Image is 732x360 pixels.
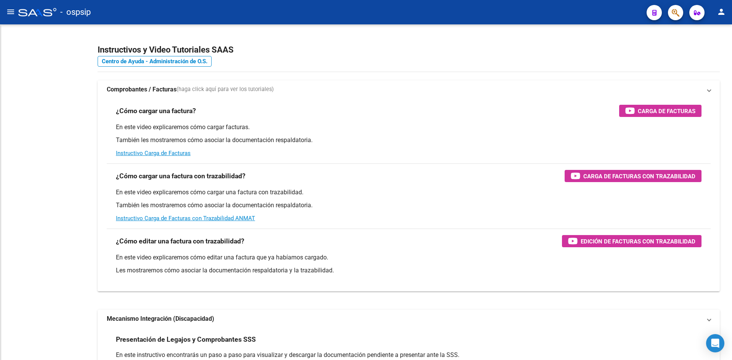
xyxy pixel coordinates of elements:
[706,334,724,352] div: Open Intercom Messenger
[116,236,244,246] h3: ¿Cómo editar una factura con trazabilidad?
[717,7,726,16] mat-icon: person
[116,215,255,222] a: Instructivo Carga de Facturas con Trazabilidad ANMAT
[98,99,720,291] div: Comprobantes / Facturas(haga click aquí para ver los tutoriales)
[638,106,695,116] span: Carga de Facturas
[116,334,256,345] h3: Presentación de Legajos y Comprobantes SSS
[116,136,701,144] p: También les mostraremos cómo asociar la documentación respaldatoria.
[116,171,246,181] h3: ¿Cómo cargar una factura con trazabilidad?
[60,4,91,21] span: - ospsip
[116,188,701,197] p: En este video explicaremos cómo cargar una factura con trazabilidad.
[98,43,720,57] h2: Instructivos y Video Tutoriales SAAS
[116,266,701,275] p: Les mostraremos cómo asociar la documentación respaldatoria y la trazabilidad.
[98,56,212,67] a: Centro de Ayuda - Administración de O.S.
[107,315,214,323] strong: Mecanismo Integración (Discapacidad)
[562,235,701,247] button: Edición de Facturas con Trazabilidad
[107,85,177,94] strong: Comprobantes / Facturas
[116,351,701,359] p: En este instructivo encontrarás un paso a paso para visualizar y descargar la documentación pendi...
[116,150,191,157] a: Instructivo Carga de Facturas
[98,80,720,99] mat-expansion-panel-header: Comprobantes / Facturas(haga click aquí para ver los tutoriales)
[583,171,695,181] span: Carga de Facturas con Trazabilidad
[98,310,720,328] mat-expansion-panel-header: Mecanismo Integración (Discapacidad)
[565,170,701,182] button: Carga de Facturas con Trazabilidad
[6,7,15,16] mat-icon: menu
[116,106,196,116] h3: ¿Cómo cargar una factura?
[177,85,274,94] span: (haga click aquí para ver los tutoriales)
[116,253,701,262] p: En este video explicaremos cómo editar una factura que ya habíamos cargado.
[116,201,701,210] p: También les mostraremos cómo asociar la documentación respaldatoria.
[581,237,695,246] span: Edición de Facturas con Trazabilidad
[116,123,701,131] p: En este video explicaremos cómo cargar facturas.
[619,105,701,117] button: Carga de Facturas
